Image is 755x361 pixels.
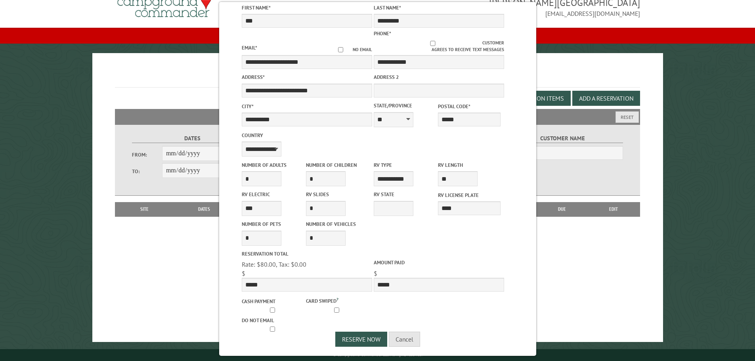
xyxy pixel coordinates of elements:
label: Email [242,44,257,51]
label: To: [132,168,162,175]
span: $ [242,269,245,277]
label: Number of Adults [242,161,304,169]
input: Customer agrees to receive text messages [383,41,482,46]
label: Postal Code [438,103,501,110]
span: Rate: $80.00, Tax: $0.00 [242,260,306,268]
label: RV State [374,191,436,198]
label: RV License Plate [438,191,501,199]
button: Edit Add-on Items [503,91,571,106]
label: Number of Vehicles [306,220,369,228]
button: Add a Reservation [572,91,640,106]
label: Number of Pets [242,220,304,228]
button: Reserve Now [335,332,387,347]
label: RV Electric [242,191,304,198]
label: Customer agrees to receive text messages [374,40,504,53]
th: Edit [587,202,640,216]
label: Phone [374,30,391,37]
th: Site [119,202,170,216]
button: Cancel [389,332,420,347]
th: Dates [170,202,238,216]
label: Country [242,132,372,139]
h2: Filters [115,109,640,124]
a: ? [336,296,338,302]
label: From: [132,151,162,159]
h1: Reservations [115,66,640,88]
small: © Campground Commander LLC. All rights reserved. [333,352,422,357]
label: Dates [132,134,253,143]
label: Card swiped [306,296,369,305]
button: Reset [615,111,639,123]
label: City [242,103,372,110]
input: No email [329,47,353,52]
label: Amount paid [374,259,504,266]
span: $ [374,269,377,277]
label: Do not email [242,317,304,324]
label: RV Type [374,161,436,169]
label: Customer Name [502,134,623,143]
label: RV Slides [306,191,369,198]
label: Reservation Total [242,250,372,258]
label: Address [242,73,372,81]
label: First Name [242,4,372,11]
label: Number of Children [306,161,369,169]
label: No email [329,46,372,53]
label: Address 2 [374,73,504,81]
label: Cash payment [242,298,304,305]
th: Due [537,202,587,216]
label: Last Name [374,4,504,11]
label: RV Length [438,161,501,169]
label: State/Province [374,102,436,109]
